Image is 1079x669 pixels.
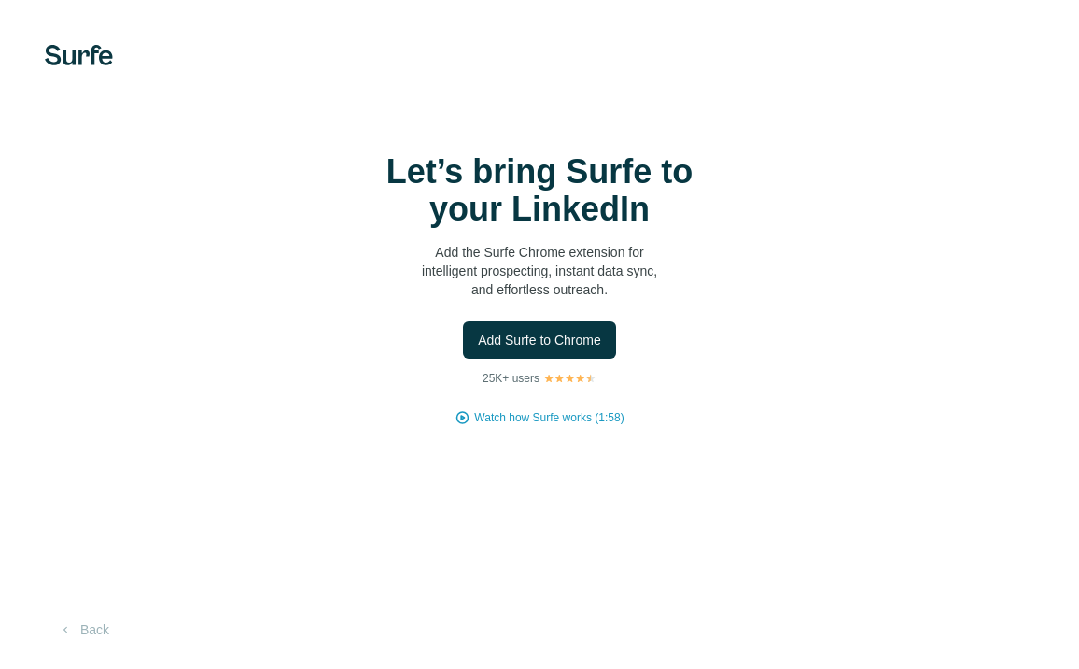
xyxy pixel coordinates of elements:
[45,45,113,65] img: Surfe's logo
[478,331,601,349] span: Add Surfe to Chrome
[45,613,122,647] button: Back
[463,321,616,359] button: Add Surfe to Chrome
[483,370,539,387] p: 25K+ users
[543,373,596,384] img: Rating Stars
[353,243,726,299] p: Add the Surfe Chrome extension for intelligent prospecting, instant data sync, and effortless out...
[353,153,726,228] h1: Let’s bring Surfe to your LinkedIn
[474,409,624,426] button: Watch how Surfe works (1:58)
